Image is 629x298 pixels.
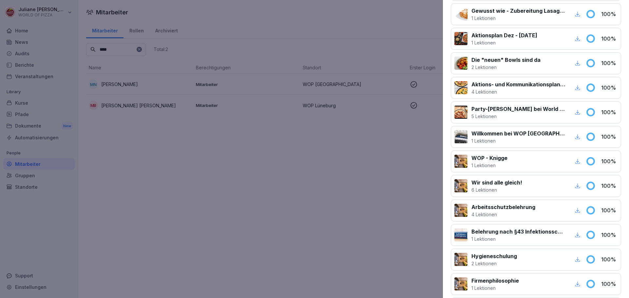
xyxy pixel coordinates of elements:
p: Aktionsplan Dez - [DATE] [471,31,537,39]
p: Die "neuen" Bowls sind da [471,56,541,64]
p: 100 % [601,84,618,92]
p: Willkommen bei WOP [GEOGRAPHIC_DATA] [471,130,565,137]
p: 100 % [601,255,618,263]
p: Gewusst wie - Zubereitung Lasagne [471,7,565,15]
p: 100 % [601,35,618,43]
p: 100 % [601,182,618,190]
p: 100 % [601,108,618,116]
p: Hygieneschulung [471,252,517,260]
p: WOP - Knigge [471,154,507,162]
p: 6 Lektionen [471,186,522,193]
p: 100 % [601,10,618,18]
p: 4 Lektionen [471,88,565,95]
p: 1 Lektionen [471,285,519,291]
p: 100 % [601,157,618,165]
p: 1 Lektionen [471,15,565,22]
p: Wir sind alle gleich! [471,179,522,186]
p: 100 % [601,280,618,288]
p: Belehrung nach §43 Infektionsschutzgesetz [471,228,565,236]
p: Aktions- und Kommunikationsplan 2024 [471,80,565,88]
p: 1 Lektionen [471,236,565,242]
p: 100 % [601,59,618,67]
p: 1 Lektionen [471,162,507,169]
p: 5 Lektionen [471,113,565,120]
p: 2 Lektionen [471,260,517,267]
p: Party-[PERSON_NAME] bei World of Pizza [471,105,565,113]
p: 100 % [601,231,618,239]
p: Arbeitsschutzbelehrung [471,203,535,211]
p: 100 % [601,133,618,141]
p: 2 Lektionen [471,64,541,71]
p: 1 Lektionen [471,39,537,46]
p: 1 Lektionen [471,137,565,144]
p: Firmenphilosophie [471,277,519,285]
p: 4 Lektionen [471,211,535,218]
p: 100 % [601,206,618,214]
